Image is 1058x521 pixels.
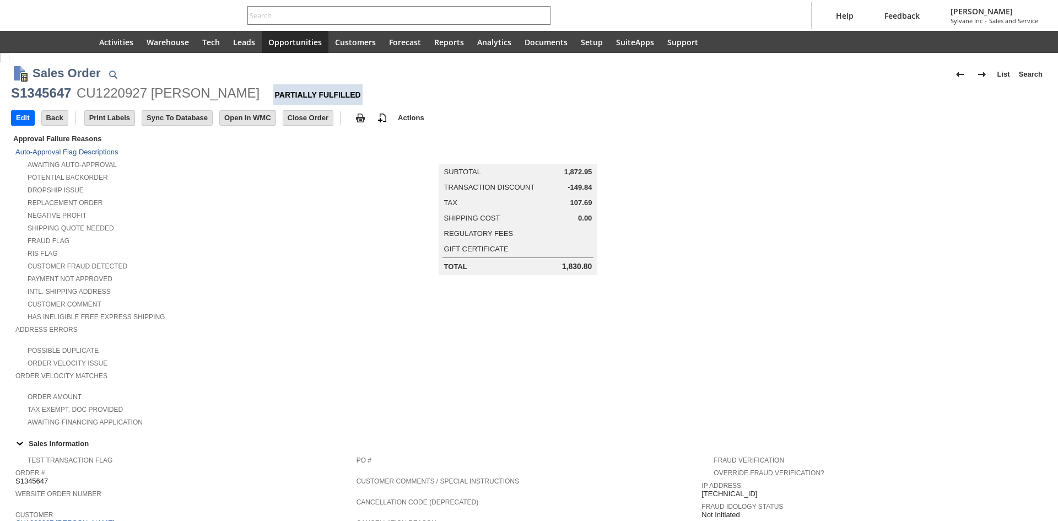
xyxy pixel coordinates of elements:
[444,245,509,253] a: Gift Certificate
[66,31,93,53] a: Home
[989,17,1038,25] span: Sales and Service
[335,37,376,47] span: Customers
[220,111,276,125] input: Open In WMC
[15,477,48,486] span: S1345647
[439,146,598,164] caption: Summary
[609,31,661,53] a: SuiteApps
[535,9,548,22] svg: Search
[85,111,134,125] input: Print Labels
[93,31,140,53] a: Activities
[248,9,535,22] input: Search
[574,31,609,53] a: Setup
[444,168,481,176] a: Subtotal
[46,35,60,49] svg: Shortcuts
[28,224,114,232] a: Shipping Quote Needed
[568,183,592,192] span: -149.84
[434,37,464,47] span: Reports
[28,456,112,464] a: Test Transaction Flag
[15,326,78,334] a: Address Errors
[106,68,120,81] img: Quick Find
[518,31,574,53] a: Documents
[661,31,705,53] a: Support
[1014,66,1047,83] a: Search
[616,37,654,47] span: SuiteApps
[701,490,757,498] span: [TECHNICAL_ID]
[975,68,989,81] img: Next
[283,111,333,125] input: Close Order
[11,84,71,102] div: S1345647
[985,17,987,25] span: -
[28,250,58,257] a: RIS flag
[328,31,382,53] a: Customers
[953,68,967,81] img: Previous
[714,456,784,464] a: Fraud Verification
[140,31,196,53] a: Warehouse
[578,214,592,223] span: 0.00
[11,436,1043,450] div: Sales Information
[226,31,262,53] a: Leads
[357,477,519,485] a: Customer Comments / Special Instructions
[444,262,467,271] a: Total
[28,288,111,296] a: Intl. Shipping Address
[444,183,535,191] a: Transaction Discount
[15,148,118,156] a: Auto-Approval Flag Descriptions
[28,393,82,401] a: Order Amount
[714,469,824,477] a: Override Fraud Verification?
[28,313,165,321] a: Has Ineligible Free Express Shipping
[564,168,592,176] span: 1,872.95
[570,198,592,207] span: 107.69
[357,498,479,506] a: Cancellation Code (deprecated)
[28,262,127,270] a: Customer Fraud Detected
[12,111,34,125] input: Edit
[701,511,739,519] span: Not Initiated
[562,262,592,271] span: 1,830.80
[951,17,983,25] span: Sylvane Inc
[28,300,101,308] a: Customer Comment
[40,31,66,53] div: Shortcuts
[99,37,133,47] span: Activities
[28,186,84,194] a: Dropship Issue
[382,31,428,53] a: Forecast
[196,31,226,53] a: Tech
[28,347,99,355] a: Possible Duplicate
[471,31,518,53] a: Analytics
[376,111,389,125] img: add-record.svg
[28,237,69,245] a: Fraud Flag
[444,198,457,207] a: Tax
[701,503,783,511] a: Fraud Idology Status
[28,418,143,426] a: Awaiting Financing Application
[444,214,500,222] a: Shipping Cost
[42,111,68,125] input: Back
[28,199,102,207] a: Replacement Order
[701,482,741,490] a: IP Address
[13,31,40,53] a: Recent Records
[202,37,220,47] span: Tech
[667,37,698,47] span: Support
[28,174,108,181] a: Potential Backorder
[444,229,513,238] a: Regulatory Fees
[11,132,352,145] div: Approval Failure Reasons
[262,31,328,53] a: Opportunities
[581,37,603,47] span: Setup
[525,37,568,47] span: Documents
[28,359,107,367] a: Order Velocity Issue
[393,114,429,122] a: Actions
[884,10,920,21] span: Feedback
[354,111,367,125] img: print.svg
[836,10,854,21] span: Help
[28,212,87,219] a: Negative Profit
[20,35,33,49] svg: Recent Records
[147,37,189,47] span: Warehouse
[993,66,1014,83] a: List
[268,37,322,47] span: Opportunities
[15,490,101,498] a: Website Order Number
[233,37,255,47] span: Leads
[389,37,421,47] span: Forecast
[477,37,511,47] span: Analytics
[77,84,260,102] div: CU1220927 [PERSON_NAME]
[15,511,53,519] a: Customer
[428,31,471,53] a: Reports
[28,161,117,169] a: Awaiting Auto-Approval
[33,64,101,82] h1: Sales Order
[15,372,107,380] a: Order Velocity Matches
